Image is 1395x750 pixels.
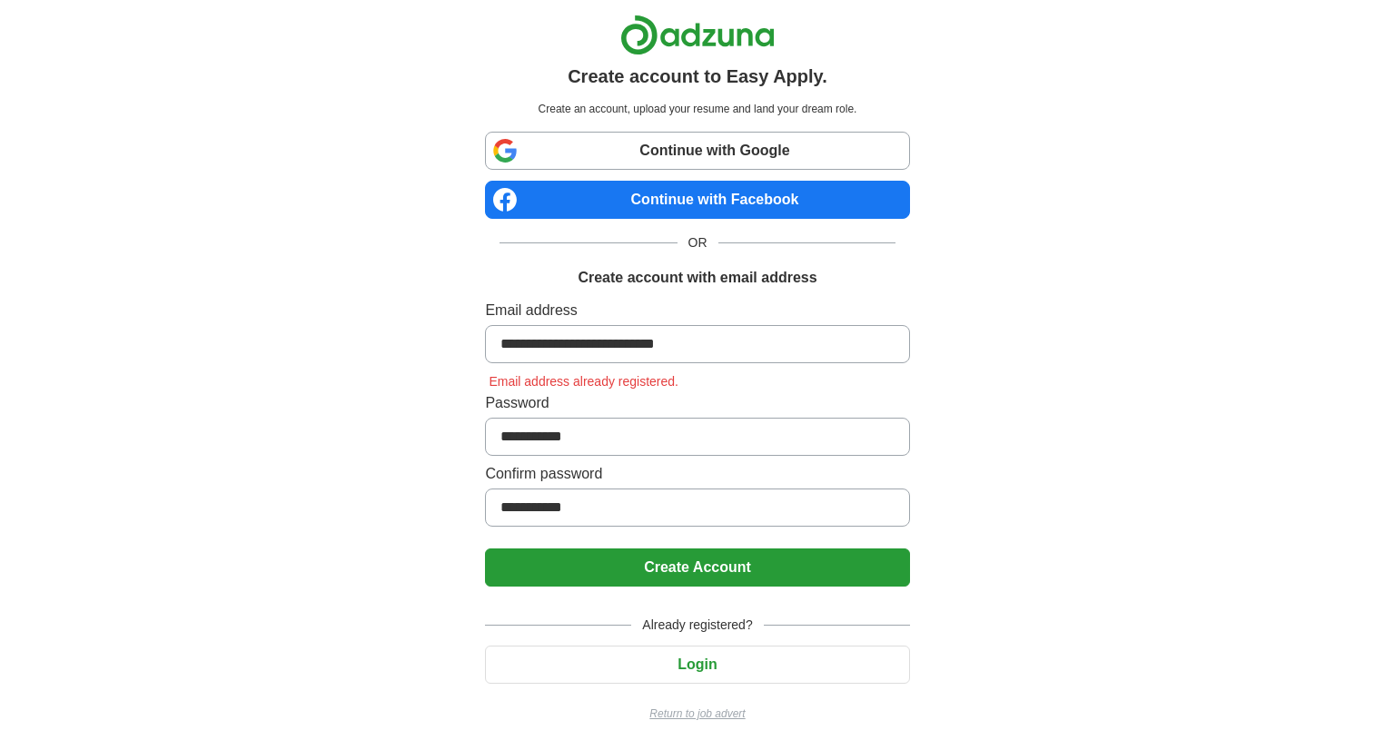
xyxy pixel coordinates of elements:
span: OR [678,233,718,252]
label: Email address [485,300,909,321]
button: Create Account [485,548,909,587]
h1: Create account to Easy Apply. [568,63,827,90]
a: Return to job advert [485,706,909,722]
span: Already registered? [631,616,763,635]
h1: Create account with email address [578,267,816,289]
label: Confirm password [485,463,909,485]
a: Login [485,656,909,672]
button: Login [485,646,909,684]
p: Create an account, upload your resume and land your dream role. [489,101,905,117]
img: Adzuna logo [620,15,775,55]
a: Continue with Google [485,132,909,170]
span: Email address already registered. [485,374,682,389]
a: Continue with Facebook [485,181,909,219]
label: Password [485,392,909,414]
